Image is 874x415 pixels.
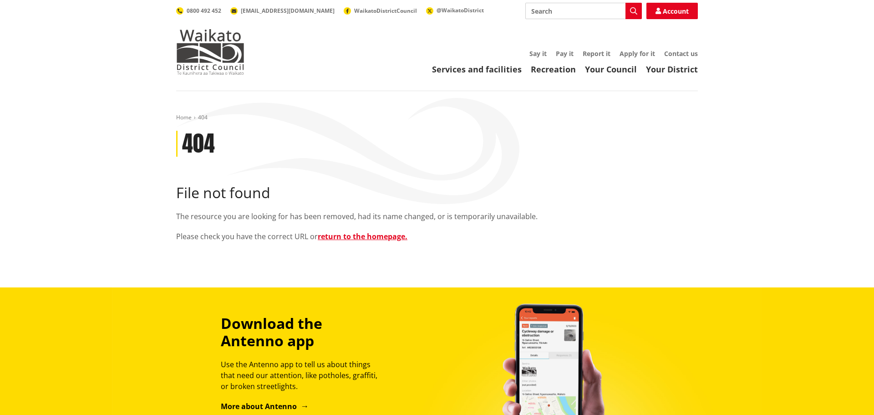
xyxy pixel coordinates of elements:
[221,315,386,350] h3: Download the Antenno app
[646,64,698,75] a: Your District
[344,7,417,15] a: WaikatoDistrictCouncil
[221,359,386,392] p: Use the Antenno app to tell us about things that need our attention, like potholes, graffiti, or ...
[583,49,610,58] a: Report it
[664,49,698,58] a: Contact us
[176,114,698,122] nav: breadcrumb
[432,64,522,75] a: Services and facilities
[176,7,221,15] a: 0800 492 452
[176,113,192,121] a: Home
[437,6,484,14] span: @WaikatoDistrict
[318,231,407,241] a: return to the homepage.
[198,113,208,121] span: 404
[354,7,417,15] span: WaikatoDistrictCouncil
[241,7,335,15] span: [EMAIL_ADDRESS][DOMAIN_NAME]
[176,184,698,201] h2: File not found
[426,6,484,14] a: @WaikatoDistrict
[620,49,655,58] a: Apply for it
[556,49,574,58] a: Pay it
[531,64,576,75] a: Recreation
[187,7,221,15] span: 0800 492 452
[646,3,698,19] a: Account
[525,3,642,19] input: Search input
[176,231,698,242] p: Please check you have the correct URL or
[585,64,637,75] a: Your Council
[182,131,215,157] h1: 404
[176,211,698,222] p: The resource you are looking for has been removed, had its name changed, or is temporarily unavai...
[529,49,547,58] a: Say it
[176,29,244,75] img: Waikato District Council - Te Kaunihera aa Takiwaa o Waikato
[230,7,335,15] a: [EMAIL_ADDRESS][DOMAIN_NAME]
[221,401,309,411] a: More about Antenno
